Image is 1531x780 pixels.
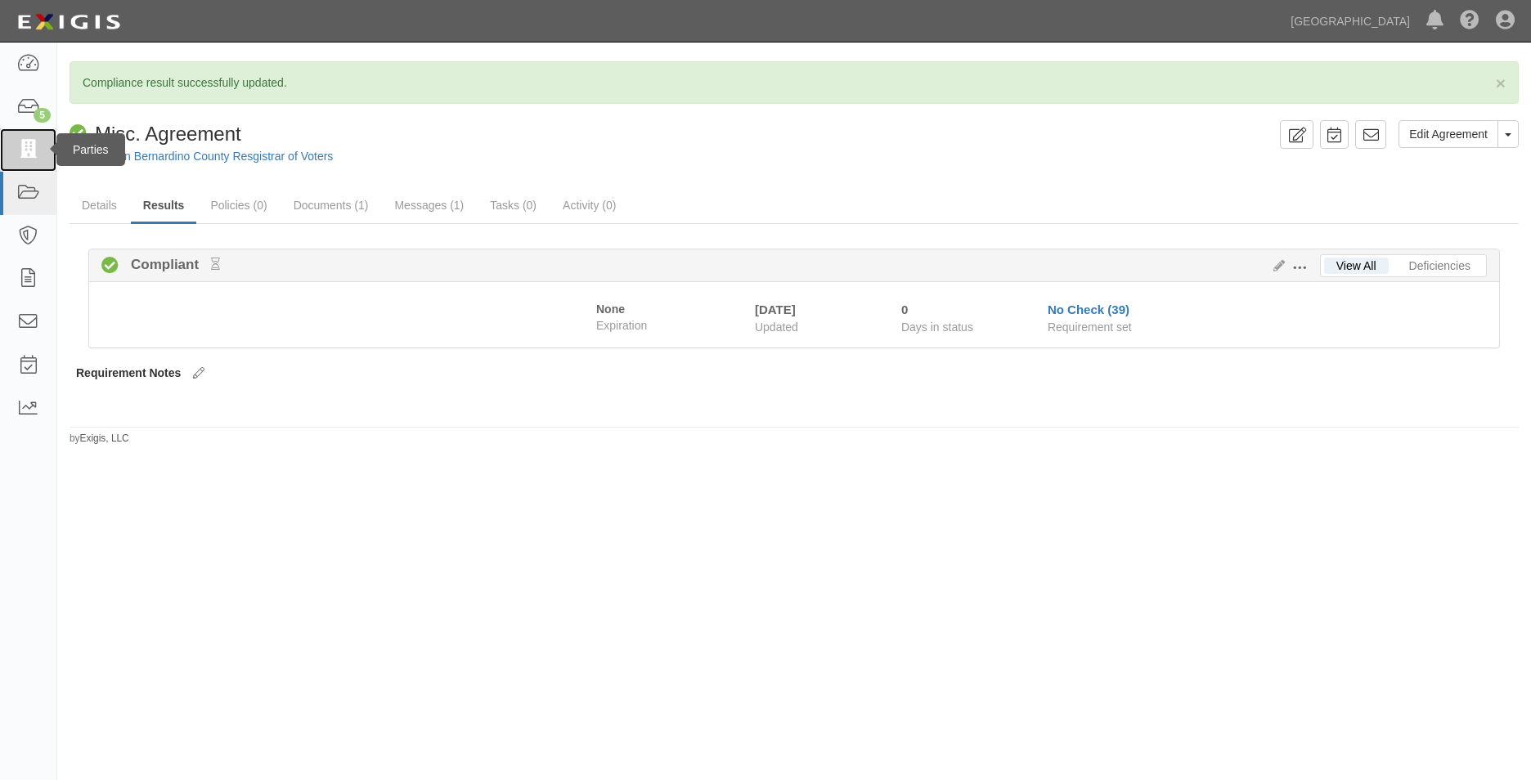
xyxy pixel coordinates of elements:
[382,189,476,222] a: Messages (1)
[755,301,877,318] div: [DATE]
[596,317,743,334] span: Expiration
[1324,258,1389,274] a: View All
[1460,11,1479,31] i: Help Center - Complianz
[12,7,125,37] img: logo-5460c22ac91f19d4615b14bd174203de0afe785f0fc80cf4dbbc73dc1793850b.png
[34,108,51,123] div: 5
[70,189,129,222] a: Details
[1282,5,1418,38] a: [GEOGRAPHIC_DATA]
[76,365,181,381] label: Requirement Notes
[281,189,381,222] a: Documents (1)
[101,258,119,275] i: Compliant
[119,255,220,275] b: Compliant
[1399,120,1498,148] a: Edit Agreement
[1496,74,1506,92] button: Close
[1496,74,1506,92] span: ×
[70,432,129,446] small: by
[80,433,129,444] a: Exigis, LLC
[110,150,333,163] a: San Bernardino County Resgistrar of Voters
[70,125,87,142] i: Compliant
[1048,321,1132,334] span: Requirement set
[1267,259,1285,272] a: Edit Results
[478,189,549,222] a: Tasks (0)
[901,301,1035,318] div: Since 09/18/2025
[550,189,628,222] a: Activity (0)
[1397,258,1483,274] a: Deficiencies
[83,74,1506,91] p: Compliance result successfully updated.
[596,303,625,316] strong: None
[198,189,279,222] a: Policies (0)
[1048,303,1129,316] a: No Check (39)
[211,258,220,271] small: Pending Review
[70,120,241,148] div: Misc. Agreement
[95,123,241,145] span: Misc. Agreement
[755,321,798,334] span: Updated
[56,133,125,166] div: Parties
[131,189,197,224] a: Results
[901,321,973,334] span: Days in status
